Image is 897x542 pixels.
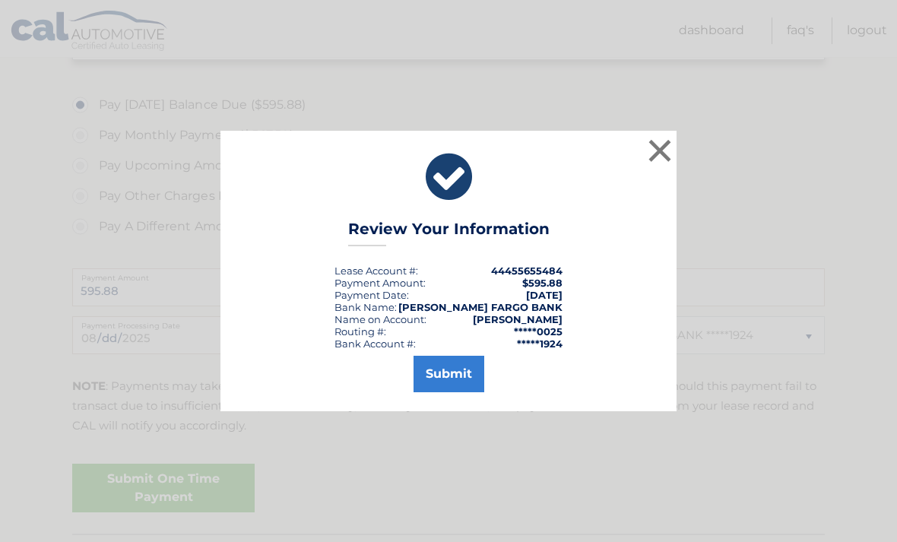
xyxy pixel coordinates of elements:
span: Payment Date [334,289,407,301]
button: × [645,135,675,166]
strong: 44455655484 [491,265,563,277]
h3: Review Your Information [348,220,550,246]
div: Bank Account #: [334,338,416,350]
span: [DATE] [526,289,563,301]
div: Name on Account: [334,313,426,325]
span: $595.88 [522,277,563,289]
div: Lease Account #: [334,265,418,277]
strong: [PERSON_NAME] [473,313,563,325]
div: Bank Name: [334,301,397,313]
div: Routing #: [334,325,386,338]
strong: [PERSON_NAME] FARGO BANK [398,301,563,313]
div: Payment Amount: [334,277,426,289]
button: Submit [414,356,484,392]
div: : [334,289,409,301]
